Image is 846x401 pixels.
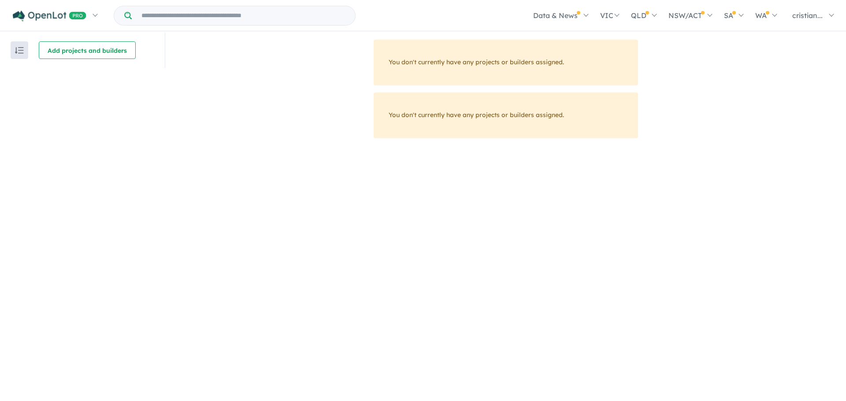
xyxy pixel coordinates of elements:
div: You don't currently have any projects or builders assigned. [374,40,638,85]
img: sort.svg [15,47,24,54]
div: You don't currently have any projects or builders assigned. [374,92,638,138]
button: Add projects and builders [39,41,136,59]
input: Try estate name, suburb, builder or developer [134,6,353,25]
span: cristian... [792,11,823,20]
img: Openlot PRO Logo White [13,11,86,22]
